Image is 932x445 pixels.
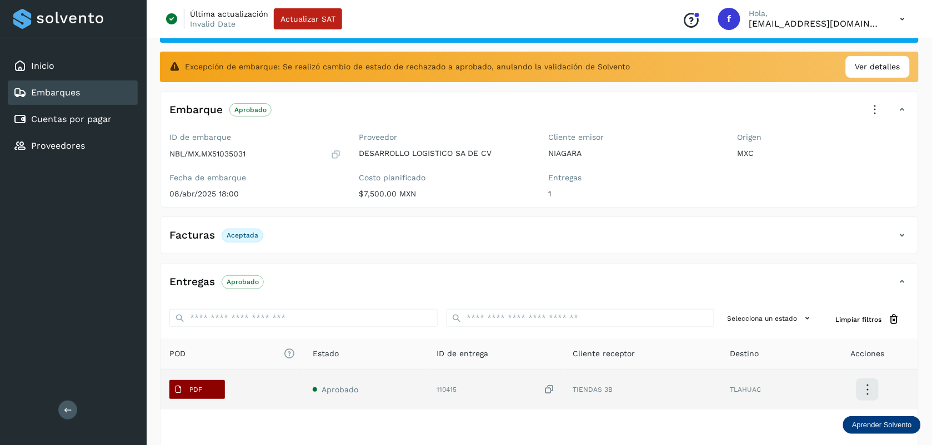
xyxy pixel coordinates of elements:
span: Limpiar filtros [836,315,882,325]
a: Embarques [31,87,80,98]
label: ID de embarque [169,133,341,142]
a: Proveedores [31,140,85,151]
h4: Embarque [169,104,223,117]
span: Estado [313,348,339,360]
div: EntregasAprobado [161,272,918,300]
div: 110415 [437,384,555,396]
p: NBL/MX.MX51035031 [169,149,245,159]
button: Limpiar filtros [827,309,909,330]
p: Aprobado [227,278,259,286]
span: Ver detalles [855,61,900,73]
p: 08/abr/2025 18:00 [169,189,341,199]
p: 1 [548,189,720,199]
div: FacturasAceptada [161,226,918,254]
a: Inicio [31,60,54,71]
p: Invalid Date [190,19,235,29]
td: TLAHUAC [721,370,817,409]
div: Aprender Solvento [843,416,921,434]
span: Actualizar SAT [280,15,335,23]
span: Cliente receptor [573,348,635,360]
button: PDF [169,380,225,399]
p: $7,500.00 MXN [359,189,530,199]
p: DESARROLLO LOGISTICO SA DE CV [359,149,530,158]
div: Cuentas por pagar [8,107,138,132]
p: Aceptada [227,231,258,239]
label: Fecha de embarque [169,173,341,183]
td: TIENDAS 3B [564,370,721,409]
p: MXC [738,149,909,158]
button: Actualizar SAT [274,8,342,29]
p: Hola, [749,9,883,18]
a: Cuentas por pagar [31,114,112,124]
span: Acciones [850,348,884,360]
span: Excepción de embarque: Se realizó cambio de estado de rechazado a aprobado, anulando la validació... [185,61,630,73]
p: Aprender Solvento [852,421,912,429]
p: fepadilla@niagarawater.com [749,18,883,29]
p: Aprobado [234,106,267,114]
span: ID de entrega [437,348,488,360]
label: Cliente emisor [548,133,720,142]
span: Aprobado [322,385,358,394]
p: PDF [189,386,202,393]
label: Proveedor [359,133,530,142]
label: Entregas [548,173,720,183]
p: Última actualización [190,9,268,19]
label: Origen [738,133,909,142]
h4: Facturas [169,229,215,242]
div: Embarques [8,80,138,105]
div: Proveedores [8,134,138,158]
button: Selecciona un estado [723,309,818,327]
div: Inicio [8,54,138,78]
h4: Entregas [169,276,215,289]
div: EmbarqueAprobado [161,100,918,128]
span: Destino [730,348,759,360]
span: POD [169,348,295,360]
label: Costo planificado [359,173,530,183]
p: NIAGARA [548,149,720,158]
